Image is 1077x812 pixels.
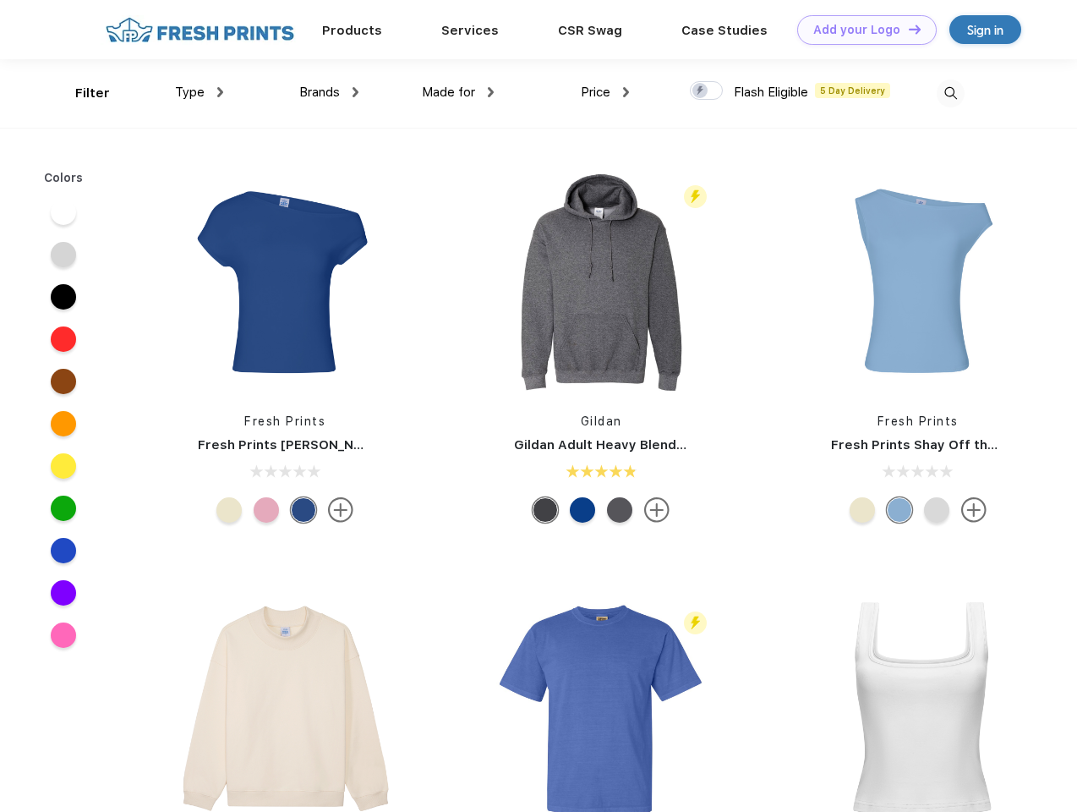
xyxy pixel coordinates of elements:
img: more.svg [644,497,670,523]
div: Sign in [967,20,1003,40]
img: flash_active_toggle.svg [684,612,707,634]
img: DT [909,25,921,34]
img: dropdown.png [488,87,494,97]
div: True Blue [291,497,316,523]
div: Light Blue [887,497,912,523]
img: fo%20logo%202.webp [101,15,299,45]
a: Products [322,23,382,38]
span: Made for [422,85,475,100]
img: more.svg [328,497,353,523]
a: Fresh Prints [PERSON_NAME] Off the Shoulder Top [198,437,527,453]
img: desktop_search.svg [937,80,965,107]
span: 5 Day Delivery [815,83,890,98]
div: Yellow [216,497,242,523]
a: Fresh Prints [244,414,325,428]
img: func=resize&h=266 [172,171,397,396]
a: Fresh Prints [877,414,959,428]
a: CSR Swag [558,23,622,38]
a: Sign in [949,15,1021,44]
img: flash_active_toggle.svg [684,185,707,208]
span: Brands [299,85,340,100]
a: Gildan [581,414,622,428]
img: func=resize&h=266 [489,171,713,396]
img: func=resize&h=266 [806,171,1031,396]
div: Ash Grey [924,497,949,523]
img: dropdown.png [217,87,223,97]
a: Gildan Adult Heavy Blend 8 Oz. 50/50 Hooded Sweatshirt [514,437,883,453]
div: Colors [31,169,96,187]
a: Services [441,23,499,38]
span: Flash Eligible [734,85,808,100]
span: Price [581,85,610,100]
div: Filter [75,84,110,103]
div: Light Pink [254,497,279,523]
img: dropdown.png [353,87,358,97]
span: Type [175,85,205,100]
div: Yellow [850,497,875,523]
div: Add your Logo [813,23,900,37]
img: dropdown.png [623,87,629,97]
div: Charcoal [607,497,632,523]
img: more.svg [961,497,987,523]
div: Graphite Heather [533,497,558,523]
div: Royal [570,497,595,523]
